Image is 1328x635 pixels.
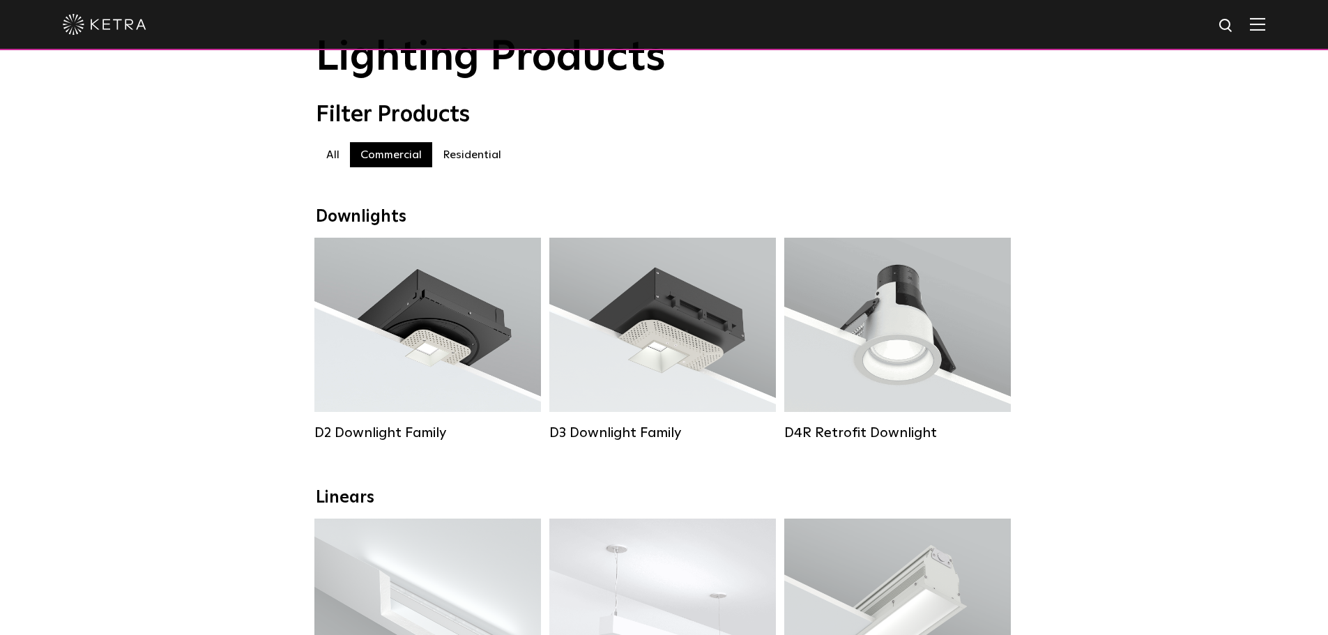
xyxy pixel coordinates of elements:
div: D3 Downlight Family [549,424,776,441]
span: Lighting Products [316,37,666,79]
label: Residential [432,142,512,167]
div: Linears [316,488,1013,508]
a: D4R Retrofit Downlight Lumen Output:800Colors:White / BlackBeam Angles:15° / 25° / 40° / 60°Watta... [784,238,1011,441]
label: Commercial [350,142,432,167]
div: Filter Products [316,102,1013,128]
div: D2 Downlight Family [314,424,541,441]
a: D2 Downlight Family Lumen Output:1200Colors:White / Black / Gloss Black / Silver / Bronze / Silve... [314,238,541,441]
a: D3 Downlight Family Lumen Output:700 / 900 / 1100Colors:White / Black / Silver / Bronze / Paintab... [549,238,776,441]
img: ketra-logo-2019-white [63,14,146,35]
img: search icon [1218,17,1235,35]
div: Downlights [316,207,1013,227]
img: Hamburger%20Nav.svg [1250,17,1265,31]
label: All [316,142,350,167]
div: D4R Retrofit Downlight [784,424,1011,441]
